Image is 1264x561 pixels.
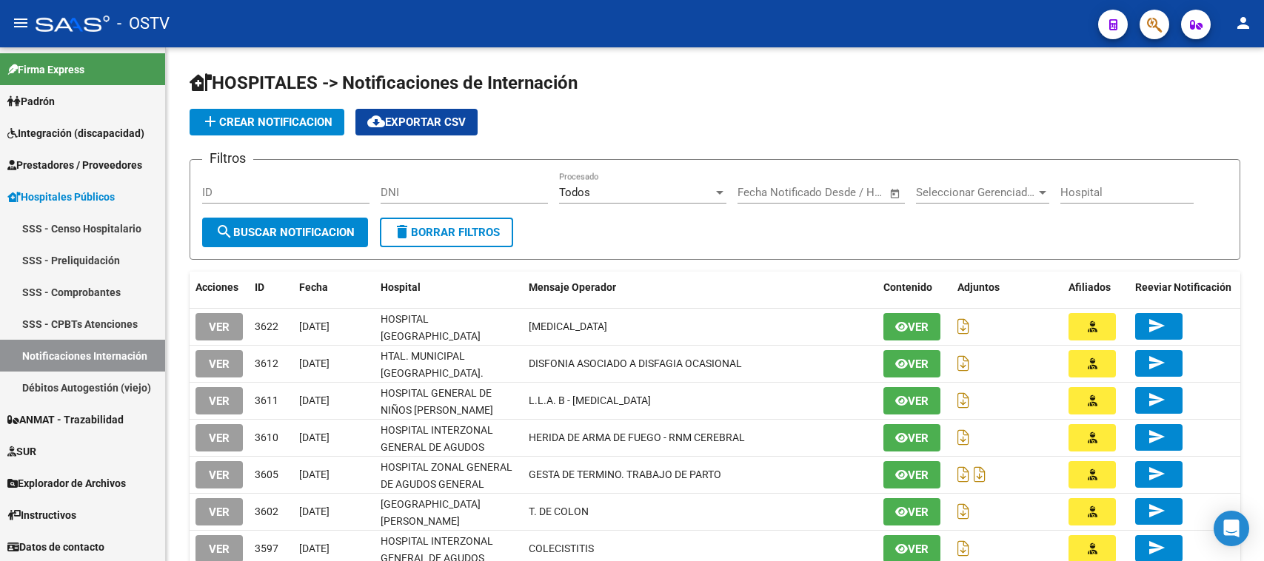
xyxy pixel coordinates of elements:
span: Adjuntos [957,281,1000,293]
span: Prestadores / Proveedores [7,157,142,173]
div: [DATE] [299,503,369,520]
span: 3610 [255,431,278,443]
button: Ver [883,313,940,340]
span: DISFONIA ASOCIADO A DISFAGIA OCASIONAL [529,357,742,369]
mat-icon: delete [393,223,411,241]
span: Reeviar Notificación [1135,281,1231,293]
span: Todos [559,186,590,199]
span: 3597 [255,542,278,554]
datatable-header-cell: Afiliados [1063,272,1129,303]
button: Borrar Filtros [380,218,513,247]
span: Afiliados [1069,281,1111,293]
datatable-header-cell: Fecha [293,272,375,303]
div: [DATE] [299,392,369,409]
span: 3611 [255,394,278,406]
span: HOSPITALES -> Notificaciones de Internación [190,73,578,93]
mat-icon: send [1148,502,1166,520]
span: Ver [908,505,929,519]
datatable-header-cell: Acciones [190,272,249,303]
span: GESTA DE TERMINO. TRABAJO DE PARTO [529,468,721,480]
button: Ver [883,387,940,414]
span: VER [209,505,230,519]
mat-icon: send [1148,317,1166,335]
span: HTAL. MUNICIPAL [GEOGRAPHIC_DATA]. [PERSON_NAME] [PERSON_NAME][GEOGRAPHIC_DATA] [381,350,484,429]
span: Hospitales Públicos [7,189,115,205]
span: VER [209,320,230,334]
mat-icon: send [1148,391,1166,409]
mat-icon: send [1148,354,1166,372]
span: Padrón [7,93,55,110]
span: HOSPITAL ZONAL GENERAL DE AGUDOS GENERAL [PERSON_NAME] [381,461,512,507]
div: [DATE] [299,429,369,446]
span: SUR [7,443,36,460]
span: Datos de contacto [7,539,104,555]
span: Acciones [195,281,238,293]
datatable-header-cell: Reeviar Notificación [1129,272,1240,303]
button: Buscar Notificacion [202,218,368,247]
datatable-header-cell: Mensaje Operador [523,272,877,303]
mat-icon: menu [12,14,30,32]
button: Open calendar [887,185,904,202]
button: Ver [883,498,940,525]
span: Mensaje Operador [529,281,616,293]
span: ANMAT - Trazabilidad [7,411,124,428]
datatable-header-cell: Contenido [877,272,952,303]
span: COLECISTITIS [529,542,594,554]
button: VER [195,350,243,377]
span: Crear Notificacion [201,115,332,129]
input: Start date [738,186,786,199]
span: 3622 [255,320,278,332]
mat-icon: send [1148,428,1166,446]
span: Firma Express [7,61,84,78]
datatable-header-cell: Hospital [375,272,523,303]
span: VER [209,431,230,445]
span: Buscar Notificacion [215,226,355,239]
span: Integración (discapacidad) [7,125,144,141]
span: T. DE COLON [529,505,589,517]
div: Open Intercom Messenger [1214,511,1249,546]
mat-icon: person [1234,14,1252,32]
span: [GEOGRAPHIC_DATA][PERSON_NAME] [381,498,481,527]
span: Explorador de Archivos [7,475,126,491]
mat-icon: cloud_download [367,112,385,130]
mat-icon: send [1148,539,1166,557]
span: VER [209,542,230,556]
button: Ver [883,350,940,377]
span: Contenido [883,281,932,293]
div: [DATE] [299,318,369,335]
button: VER [195,461,243,488]
span: Hospital [381,281,421,293]
span: L.L.A. B - NEUTROPENIA FEBRIL [529,394,651,406]
span: trombocitopenia [529,320,607,332]
button: Exportar CSV [355,109,478,135]
span: Ver [908,357,929,371]
span: HOSPITAL INTERZONAL GENERAL DE AGUDOS [PERSON_NAME] [381,424,493,470]
span: VER [209,394,230,408]
button: Ver [883,424,940,451]
span: HOSPITAL GENERAL DE NIÑOS [PERSON_NAME] [381,387,493,416]
button: VER [195,498,243,525]
span: ID [255,281,264,293]
span: Ver [908,320,929,334]
button: Crear Notificacion [190,109,344,135]
div: [DATE] [299,540,369,557]
span: VER [209,468,230,482]
button: VER [195,424,243,451]
span: Instructivos [7,507,76,523]
span: 3602 [255,505,278,517]
span: Borrar Filtros [393,226,500,239]
button: VER [195,313,243,340]
datatable-header-cell: Adjuntos [952,272,1063,303]
span: Ver [908,394,929,408]
span: VER [209,357,230,371]
span: - OSTV [117,7,170,40]
span: 3612 [255,357,278,369]
div: [DATE] [299,355,369,372]
mat-icon: send [1148,465,1166,483]
button: VER [195,387,243,414]
span: Exportar CSV [367,115,466,129]
span: Fecha [299,281,328,293]
input: End date [799,186,871,199]
datatable-header-cell: ID [249,272,293,303]
h3: Filtros [202,148,253,169]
